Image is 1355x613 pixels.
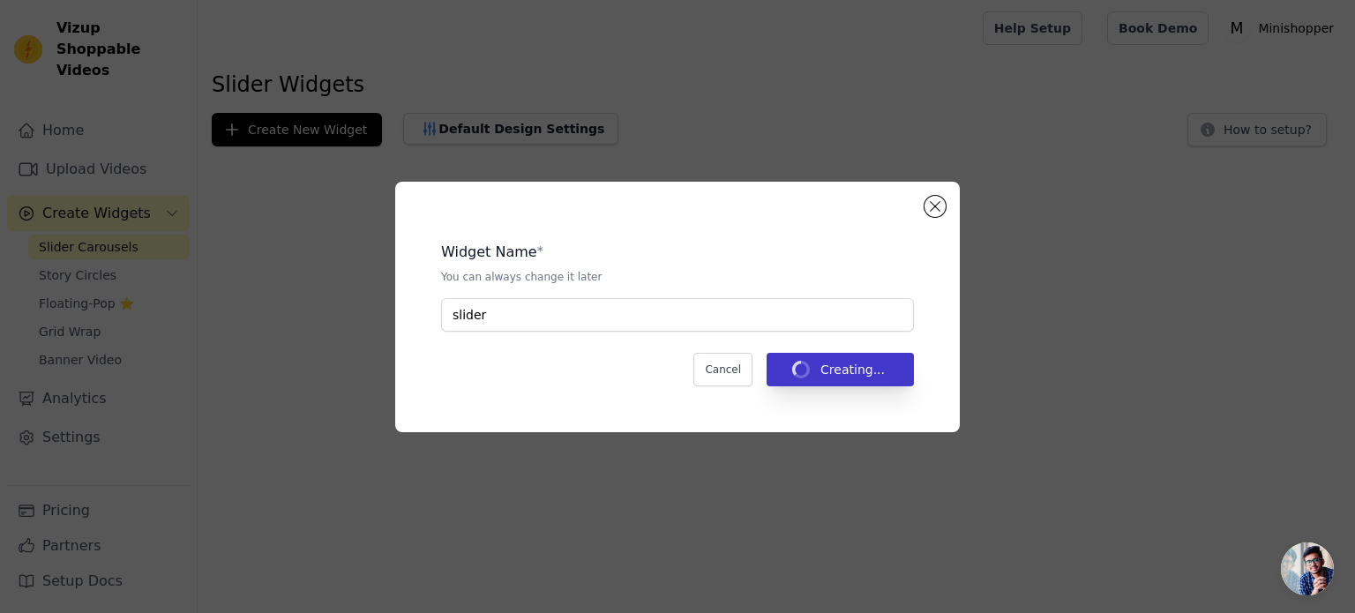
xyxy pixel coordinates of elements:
[925,196,946,217] button: Close modal
[767,353,914,386] button: Creating...
[441,270,914,284] p: You can always change it later
[441,242,537,263] legend: Widget Name
[693,353,752,386] button: Cancel
[1281,542,1334,595] div: Open chat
